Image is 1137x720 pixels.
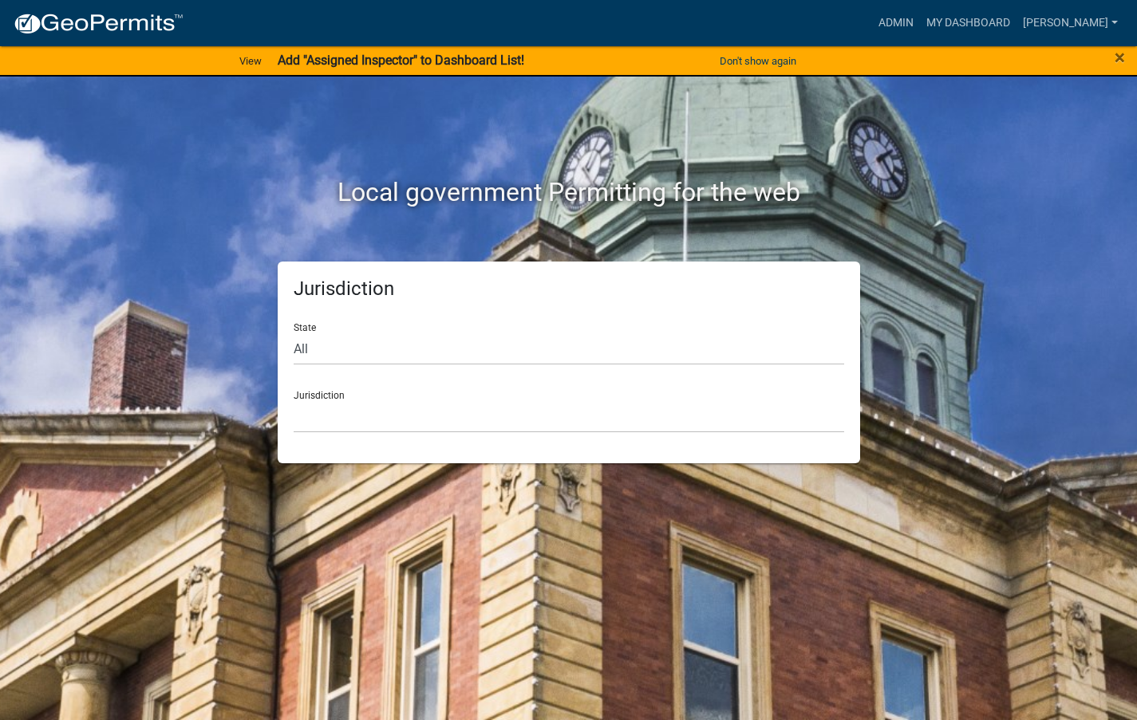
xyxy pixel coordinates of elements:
[920,8,1017,38] a: My Dashboard
[1115,48,1125,67] button: Close
[1017,8,1124,38] a: [PERSON_NAME]
[713,48,803,74] button: Don't show again
[872,8,920,38] a: Admin
[278,53,524,68] strong: Add "Assigned Inspector" to Dashboard List!
[126,177,1012,207] h2: Local government Permitting for the web
[1115,46,1125,69] span: ×
[233,48,268,74] a: View
[294,277,844,301] h5: Jurisdiction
